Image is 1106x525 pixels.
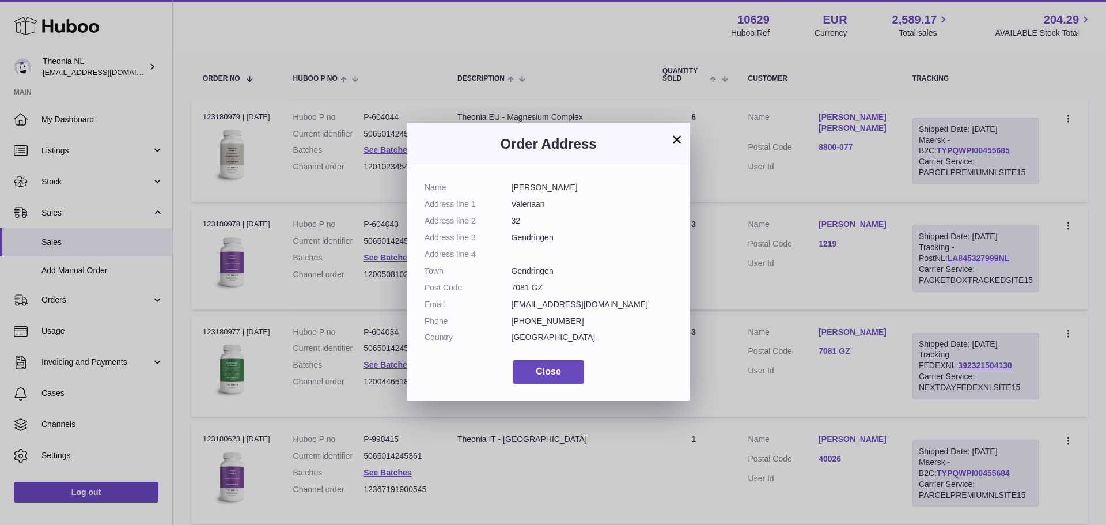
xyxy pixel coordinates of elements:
dt: Address line 4 [425,249,512,260]
dd: [PHONE_NUMBER] [512,316,673,327]
dd: [EMAIL_ADDRESS][DOMAIN_NAME] [512,299,673,310]
dt: Address line 3 [425,232,512,243]
span: Close [536,367,561,376]
dt: Post Code [425,282,512,293]
button: × [670,133,684,146]
dd: Valeriaan [512,199,673,210]
dd: 7081 GZ [512,282,673,293]
h3: Order Address [425,135,672,153]
dd: Gendringen [512,232,673,243]
dd: [PERSON_NAME] [512,182,673,193]
dt: Email [425,299,512,310]
dt: Country [425,332,512,343]
dt: Address line 1 [425,199,512,210]
dt: Name [425,182,512,193]
button: Close [513,360,584,384]
dd: 32 [512,216,673,226]
dd: Gendringen [512,266,673,277]
dt: Town [425,266,512,277]
dt: Phone [425,316,512,327]
dt: Address line 2 [425,216,512,226]
dd: [GEOGRAPHIC_DATA] [512,332,673,343]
